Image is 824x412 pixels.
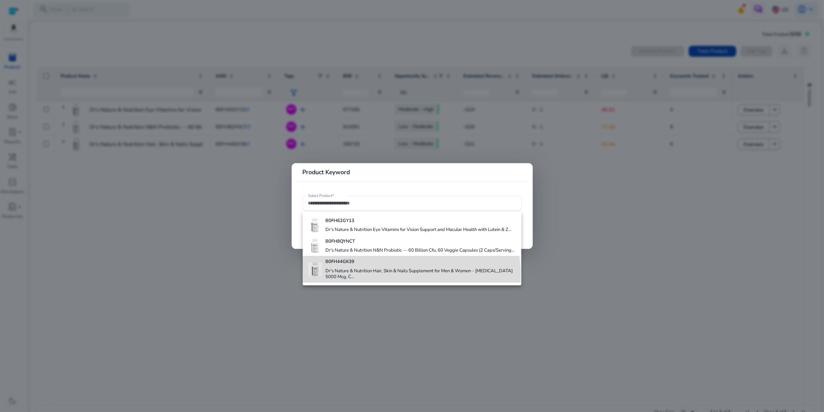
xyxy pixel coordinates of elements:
[325,268,516,280] h4: Dr's Nature & Nutrition Hair, Skin & Nails Supplement for Men & Women – [MEDICAL_DATA] 5000 Mcg, ...
[308,262,322,276] img: 41ICkUZHvFL._AC_US40_.jpg
[308,239,322,253] img: 41swXBBDcwL._AC_US40_.jpg
[325,218,354,224] b: B0FH62GY13
[308,218,322,232] img: 4177ud3iVrL._AC_US40_.jpg
[325,238,355,244] b: B0FH8QYNCT
[325,247,514,254] h4: Dr's Nature & Nutrition N&N Probiotic — 60 Billion Cfu, 60 Veggie Capsules (2 Caps/Serving...
[325,258,354,265] b: B0FH44GK39
[303,168,350,176] b: Product Keyword
[325,227,511,233] h4: Dr's Nature & Nutrition Eye Vitamins for Vision Support and Macular Health with Lutein & Z...
[308,193,334,198] mat-label: Select Product*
